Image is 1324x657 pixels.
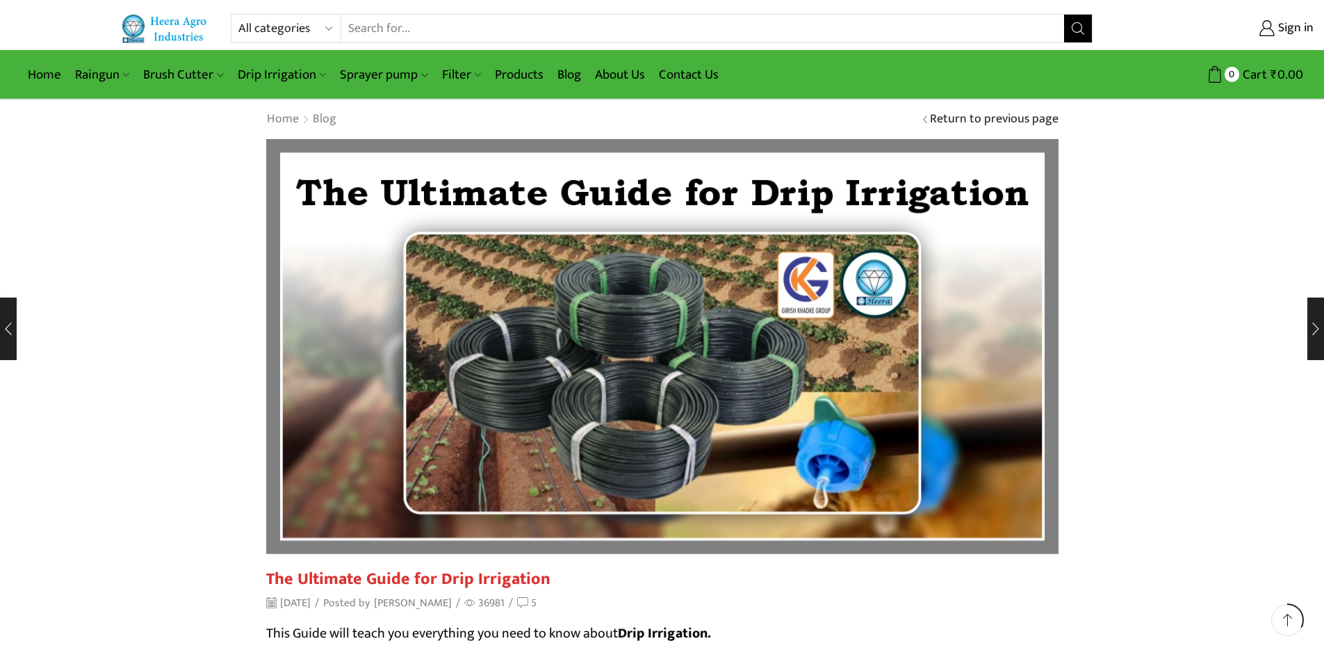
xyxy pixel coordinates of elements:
[1270,64,1277,86] span: ₹
[136,58,230,91] a: Brush Cutter
[588,58,652,91] a: About Us
[68,58,136,91] a: Raingun
[509,595,513,611] span: /
[266,595,311,611] time: [DATE]
[231,58,333,91] a: Drip Irrigation
[488,58,550,91] a: Products
[550,58,588,91] a: Blog
[374,595,452,611] a: [PERSON_NAME]
[930,111,1059,129] a: Return to previous page
[517,595,537,611] a: 5
[266,139,1059,554] img: ulimate guide for drip irrigation
[341,15,1065,42] input: Search for...
[21,58,68,91] a: Home
[1270,64,1303,86] bdi: 0.00
[1225,67,1239,81] span: 0
[333,58,434,91] a: Sprayer pump
[266,111,300,129] a: Home
[456,595,460,611] span: /
[266,569,1059,590] h2: The Ultimate Guide for Drip Irrigation
[1239,65,1267,84] span: Cart
[266,622,1059,644] p: This Guide will teach you everything you need to know about
[315,595,319,611] span: /
[618,622,711,645] strong: Drip Irrigation.
[1113,16,1314,41] a: Sign in
[531,594,537,612] span: 5
[1106,62,1303,88] a: 0 Cart ₹0.00
[1275,19,1314,38] span: Sign in
[1064,15,1092,42] button: Search button
[464,595,505,611] span: 36981
[652,58,726,91] a: Contact Us
[312,111,337,129] a: Blog
[435,58,488,91] a: Filter
[266,595,537,611] div: Posted by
